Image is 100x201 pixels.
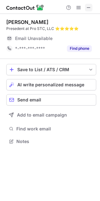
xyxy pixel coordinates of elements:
[17,82,84,87] span: AI write personalized message
[6,79,96,90] button: AI write personalized message
[17,97,41,102] span: Send email
[6,19,48,25] div: [PERSON_NAME]
[6,94,96,106] button: Send email
[17,112,67,118] span: Add to email campaign
[16,139,94,144] span: Notes
[6,109,96,121] button: Add to email campaign
[6,137,96,146] button: Notes
[6,64,96,75] button: save-profile-one-click
[16,126,94,132] span: Find work email
[6,124,96,133] button: Find work email
[67,45,92,52] button: Reveal Button
[6,26,96,32] div: Presedent at Pro STC, LLC ⭐️⭐️⭐️⭐️⭐️
[17,67,85,72] div: Save to List / ATS / CRM
[6,4,44,11] img: ContactOut v5.3.10
[15,36,53,41] span: Email Unavailable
